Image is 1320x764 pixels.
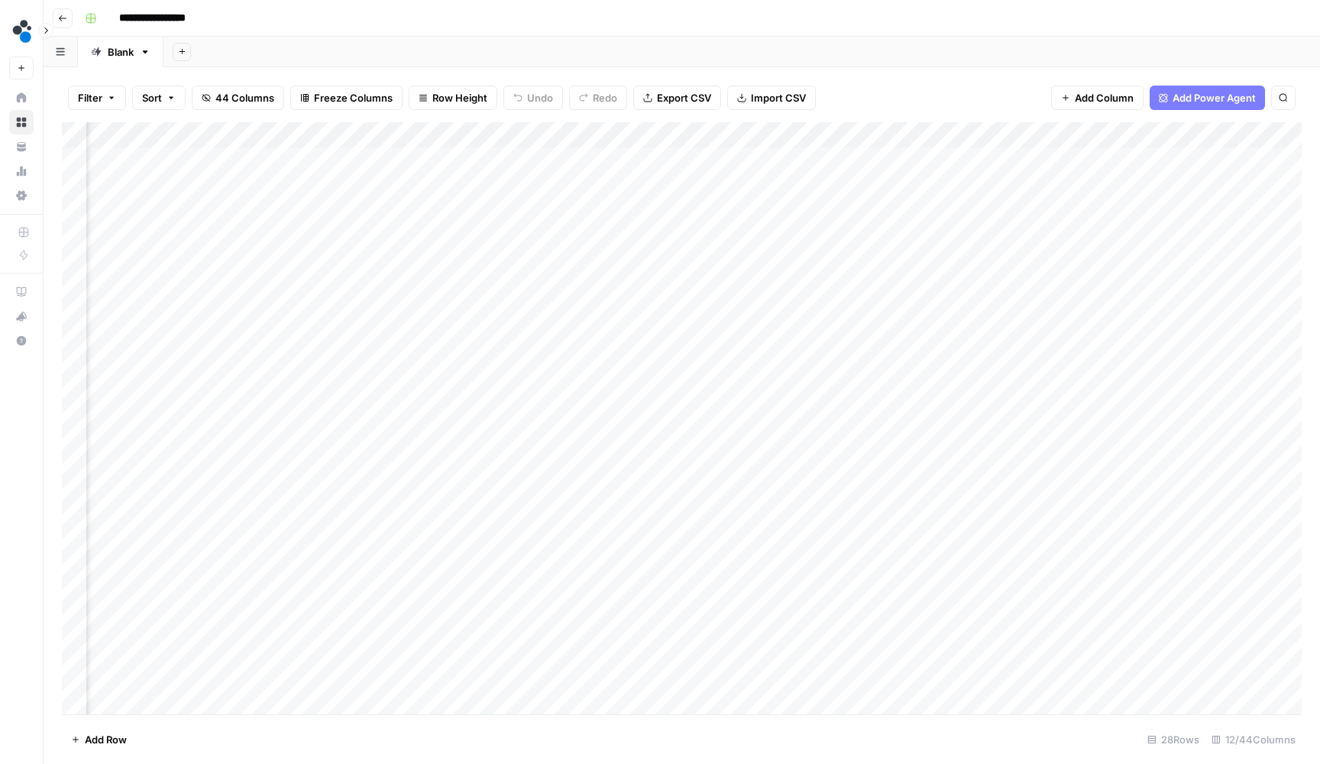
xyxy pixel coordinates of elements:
[108,44,134,60] div: Blank
[633,86,721,110] button: Export CSV
[290,86,403,110] button: Freeze Columns
[10,305,33,328] div: What's new?
[192,86,284,110] button: 44 Columns
[569,86,627,110] button: Redo
[1075,90,1134,105] span: Add Column
[9,159,34,183] a: Usage
[1051,86,1144,110] button: Add Column
[142,90,162,105] span: Sort
[9,183,34,208] a: Settings
[62,727,136,752] button: Add Row
[85,732,127,747] span: Add Row
[314,90,393,105] span: Freeze Columns
[9,18,37,45] img: spot.ai Logo
[9,12,34,50] button: Workspace: spot.ai
[9,134,34,159] a: Your Data
[593,90,617,105] span: Redo
[132,86,186,110] button: Sort
[9,280,34,304] a: AirOps Academy
[1173,90,1256,105] span: Add Power Agent
[1141,727,1205,752] div: 28 Rows
[68,86,126,110] button: Filter
[215,90,274,105] span: 44 Columns
[1150,86,1265,110] button: Add Power Agent
[751,90,806,105] span: Import CSV
[657,90,711,105] span: Export CSV
[78,37,163,67] a: Blank
[727,86,816,110] button: Import CSV
[503,86,563,110] button: Undo
[78,90,102,105] span: Filter
[9,304,34,329] button: What's new?
[9,110,34,134] a: Browse
[432,90,487,105] span: Row Height
[1205,727,1302,752] div: 12/44 Columns
[9,329,34,353] button: Help + Support
[9,86,34,110] a: Home
[409,86,497,110] button: Row Height
[527,90,553,105] span: Undo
